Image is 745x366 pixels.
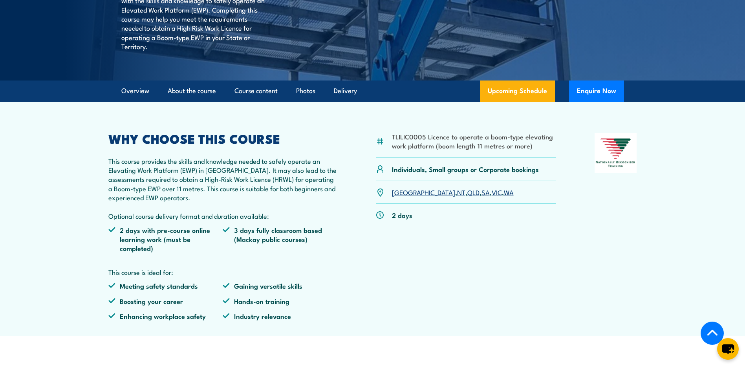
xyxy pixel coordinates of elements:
[595,133,637,173] img: Nationally Recognised Training logo.
[108,156,338,221] p: This course provides the skills and knowledge needed to safely operate an Elevating Work Platform...
[392,165,539,174] p: Individuals, Small groups or Corporate bookings
[108,133,338,144] h2: WHY CHOOSE THIS COURSE
[223,296,337,306] li: Hands-on training
[121,81,149,101] a: Overview
[481,187,490,197] a: SA
[108,267,338,276] p: This course is ideal for:
[234,81,278,101] a: Course content
[108,296,223,306] li: Boosting your career
[504,187,514,197] a: WA
[467,187,480,197] a: QLD
[108,225,223,253] li: 2 days with pre-course online learning work (must be completed)
[392,188,514,197] p: , , , , ,
[569,81,624,102] button: Enquire Now
[296,81,315,101] a: Photos
[717,338,739,360] button: chat-button
[108,281,223,290] li: Meeting safety standards
[223,225,337,253] li: 3 days fully classroom based (Mackay public courses)
[480,81,555,102] a: Upcoming Schedule
[492,187,502,197] a: VIC
[392,187,455,197] a: [GEOGRAPHIC_DATA]
[392,132,556,150] li: TLILIC0005 Licence to operate a boom-type elevating work platform (boom length 11 metres or more)
[108,311,223,320] li: Enhancing workplace safety
[457,187,465,197] a: NT
[392,210,412,220] p: 2 days
[168,81,216,101] a: About the course
[223,281,337,290] li: Gaining versatile skills
[334,81,357,101] a: Delivery
[223,311,337,320] li: Industry relevance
